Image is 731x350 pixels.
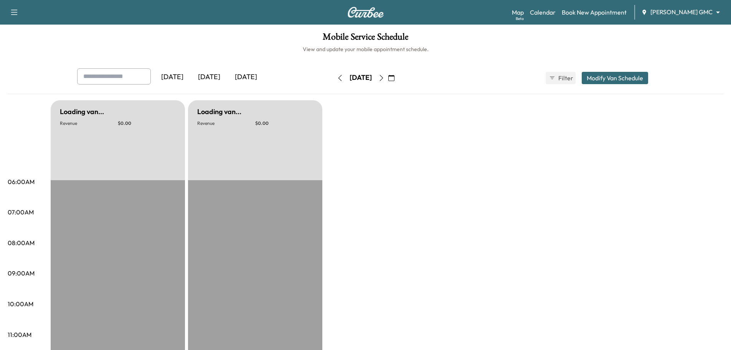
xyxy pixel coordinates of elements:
p: 06:00AM [8,177,35,186]
p: Revenue [197,120,255,126]
button: Filter [546,72,576,84]
h5: Loading van... [197,106,241,117]
button: Modify Van Schedule [582,72,648,84]
span: [PERSON_NAME] GMC [650,8,713,17]
p: 09:00AM [8,269,35,278]
a: MapBeta [512,8,524,17]
p: $ 0.00 [255,120,313,126]
p: $ 0.00 [118,120,176,126]
div: [DATE] [350,73,372,83]
p: 10:00AM [8,299,33,309]
h5: Loading van... [60,106,104,117]
p: 11:00AM [8,330,31,339]
div: Beta [516,16,524,22]
p: 08:00AM [8,238,35,247]
h1: Mobile Service Schedule [8,32,723,45]
h6: View and update your mobile appointment schedule. [8,45,723,53]
div: [DATE] [191,68,228,86]
span: Filter [558,73,572,83]
a: Book New Appointment [562,8,627,17]
img: Curbee Logo [347,7,384,18]
p: Revenue [60,120,118,126]
p: 07:00AM [8,207,34,217]
a: Calendar [530,8,556,17]
div: [DATE] [154,68,191,86]
div: [DATE] [228,68,264,86]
